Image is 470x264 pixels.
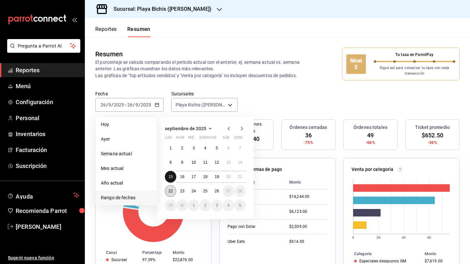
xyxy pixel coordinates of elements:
[402,236,406,239] text: 4K
[72,17,77,22] button: open_drawer_menu
[289,194,327,200] div: $14,244.00
[226,174,230,179] abbr: 20 de septiembre de 2025
[140,249,170,256] th: Porcentaje
[165,157,176,168] button: 8 de septiembre de 2025
[168,174,173,179] abbr: 15 de septiembre de 2025
[188,185,199,197] button: 24 de septiembre de 2025
[16,130,79,138] span: Inventarios
[170,249,211,256] th: Monto
[16,146,79,154] span: Facturación
[223,142,234,154] button: 6 de septiembre de 2025
[415,124,450,131] h3: Ticket promedio
[165,135,172,142] abbr: lunes
[199,135,238,142] abbr: jueves
[211,171,223,183] button: 19 de septiembre de 2025
[284,175,327,189] th: Monto
[176,200,188,211] button: 30 de septiembre de 2025
[100,102,106,107] input: --
[165,125,214,132] button: septiembre de 2025
[180,174,184,179] abbr: 16 de septiembre de 2025
[204,203,207,208] abbr: 2 de octubre de 2025
[305,131,312,140] span: 36
[215,174,219,179] abbr: 19 de septiembre de 2025
[16,206,79,215] span: Recomienda Parrot
[101,136,151,143] span: Ayer
[344,250,422,257] th: Categoría
[138,102,140,107] span: /
[95,91,164,96] label: Fecha
[223,200,234,211] button: 4 de octubre de 2025
[176,157,188,168] button: 9 de septiembre de 2025
[165,126,206,131] span: septiembre de 2025
[211,157,223,168] button: 12 de septiembre de 2025
[304,140,313,146] span: -75%
[234,200,246,211] button: 5 de octubre de 2025
[188,157,199,168] button: 10 de septiembre de 2025
[352,236,354,239] text: 0
[127,26,150,37] button: Resumen
[8,255,79,261] span: Sugerir nueva función
[199,200,211,211] button: 2 de octubre de 2025
[238,160,242,165] abbr: 14 de septiembre de 2025
[289,224,327,229] div: $2,509.00
[234,157,246,168] button: 14 de septiembre de 2025
[353,124,387,131] h3: Órdenes totales
[234,135,243,142] abbr: domingo
[111,102,113,107] span: /
[203,174,207,179] abbr: 18 de septiembre de 2025
[239,146,241,150] abbr: 7 de septiembre de 2025
[95,26,117,37] button: Reportes
[95,26,150,37] div: navigation tabs
[199,157,211,168] button: 11 de septiembre de 2025
[165,185,176,197] button: 22 de septiembre de 2025
[165,171,176,183] button: 15 de septiembre de 2025
[290,124,327,131] h3: Órdenes cerradas
[127,102,133,107] input: --
[234,142,246,154] button: 7 de septiembre de 2025
[140,102,151,107] input: ----
[165,200,176,211] button: 29 de septiembre de 2025
[111,257,127,262] div: Sucursal
[203,160,207,165] abbr: 11 de septiembre de 2025
[204,146,207,150] abbr: 4 de septiembre de 2025
[16,66,79,75] span: Reportes
[227,146,229,150] abbr: 6 de septiembre de 2025
[165,142,176,154] button: 1 de septiembre de 2025
[226,160,230,165] abbr: 13 de septiembre de 2025
[16,191,71,199] span: Ayuda
[425,259,449,263] div: $7,619.00
[367,131,374,140] span: 49
[135,102,138,107] input: --
[427,236,431,239] text: 6K
[203,189,207,193] abbr: 25 de septiembre de 2025
[188,171,199,183] button: 17 de septiembre de 2025
[215,189,219,193] abbr: 26 de septiembre de 2025
[169,160,172,165] abbr: 8 de septiembre de 2025
[95,59,308,78] p: El porcentaje se calcula comparando el período actual con el anterior, ej. semana actual vs. sema...
[289,239,327,244] div: $614.00
[359,259,406,263] div: Especiales desayunos GM
[16,161,79,170] span: Suscripción
[101,150,151,157] span: Semana actual
[234,185,246,197] button: 28 de septiembre de 2025
[193,203,195,208] abbr: 1 de octubre de 2025
[346,54,366,74] div: Nivel 5
[215,160,219,165] abbr: 12 de septiembre de 2025
[374,52,456,58] p: Tu tasa en ParrotPay
[176,135,184,142] abbr: martes
[180,189,184,193] abbr: 23 de septiembre de 2025
[176,185,188,197] button: 23 de septiembre de 2025
[226,189,230,193] abbr: 27 de septiembre de 2025
[173,257,201,262] div: $22,876.00
[192,174,196,179] abbr: 17 de septiembre de 2025
[181,146,183,150] abbr: 2 de septiembre de 2025
[108,5,211,13] h3: Sucursal: Playa Bichis ([PERSON_NAME])
[16,114,79,122] span: Personal
[188,142,199,154] button: 3 de septiembre de 2025
[125,102,126,107] span: -
[239,203,241,208] abbr: 5 de octubre de 2025
[16,82,79,90] span: Menú
[108,102,111,107] input: --
[181,160,183,165] abbr: 9 de septiembre de 2025
[176,102,226,108] span: Playa Bichis ([PERSON_NAME])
